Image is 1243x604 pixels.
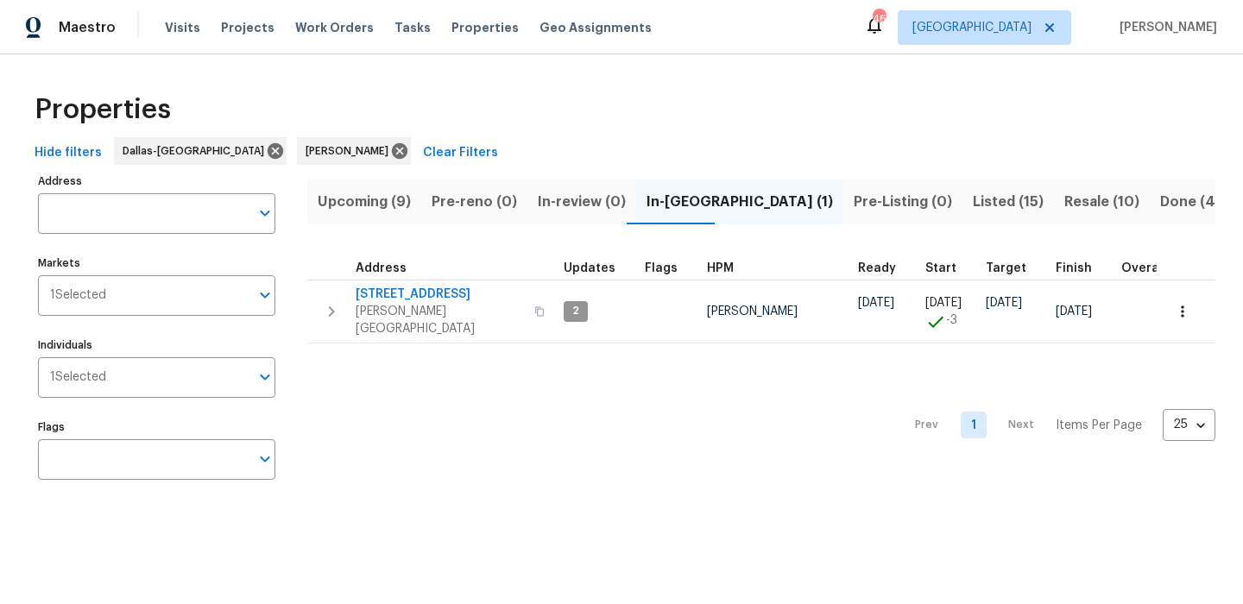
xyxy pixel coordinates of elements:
span: 1 Selected [50,370,106,385]
span: Pre-reno (0) [432,190,517,214]
span: Projects [221,19,274,36]
span: Visits [165,19,200,36]
div: [PERSON_NAME] [297,137,411,165]
span: Geo Assignments [539,19,652,36]
span: Finish [1056,262,1092,274]
span: Updates [564,262,615,274]
span: Upcoming (9) [318,190,411,214]
span: [DATE] [925,297,962,309]
span: [DATE] [1056,305,1092,318]
button: Open [253,447,277,471]
div: Earliest renovation start date (first business day after COE or Checkout) [858,262,912,274]
span: -3 [946,311,957,329]
span: [DATE] [986,297,1022,309]
div: Target renovation project end date [986,262,1042,274]
span: Work Orders [295,19,374,36]
div: Days past target finish date [1121,262,1182,274]
button: Clear Filters [416,137,505,169]
span: Dallas-[GEOGRAPHIC_DATA] [123,142,271,160]
a: Goto page 1 [961,412,987,438]
span: Target [986,262,1026,274]
span: Flags [645,262,678,274]
button: Hide filters [28,137,109,169]
span: [PERSON_NAME] [306,142,395,160]
span: [STREET_ADDRESS] [356,286,524,303]
span: In-review (0) [538,190,626,214]
label: Flags [38,422,275,432]
span: 1 Selected [50,288,106,303]
span: [PERSON_NAME] [1113,19,1217,36]
div: Actual renovation start date [925,262,972,274]
span: Address [356,262,407,274]
span: Maestro [59,19,116,36]
span: [DATE] [858,297,894,309]
label: Individuals [38,340,275,350]
span: Hide filters [35,142,102,164]
span: [GEOGRAPHIC_DATA] [912,19,1032,36]
span: Properties [35,101,171,118]
div: 25 [1163,402,1215,447]
nav: Pagination Navigation [899,354,1215,497]
div: Projected renovation finish date [1056,262,1107,274]
button: Open [253,365,277,389]
span: [PERSON_NAME][GEOGRAPHIC_DATA] [356,303,524,337]
span: [PERSON_NAME] [707,305,798,318]
p: Items Per Page [1056,417,1142,434]
div: Dallas-[GEOGRAPHIC_DATA] [114,137,287,165]
td: Project started 3 days early [918,280,979,343]
div: 46 [873,10,885,28]
span: Resale (10) [1064,190,1139,214]
span: Start [925,262,956,274]
span: 2 [565,304,586,318]
span: Tasks [394,22,431,34]
span: Overall [1121,262,1166,274]
span: Done (403) [1160,190,1240,214]
span: Ready [858,262,896,274]
label: Address [38,176,275,186]
span: Properties [451,19,519,36]
button: Open [253,201,277,225]
span: Clear Filters [423,142,498,164]
span: In-[GEOGRAPHIC_DATA] (1) [647,190,833,214]
span: HPM [707,262,734,274]
span: Pre-Listing (0) [854,190,952,214]
span: Listed (15) [973,190,1044,214]
button: Open [253,283,277,307]
label: Markets [38,258,275,268]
